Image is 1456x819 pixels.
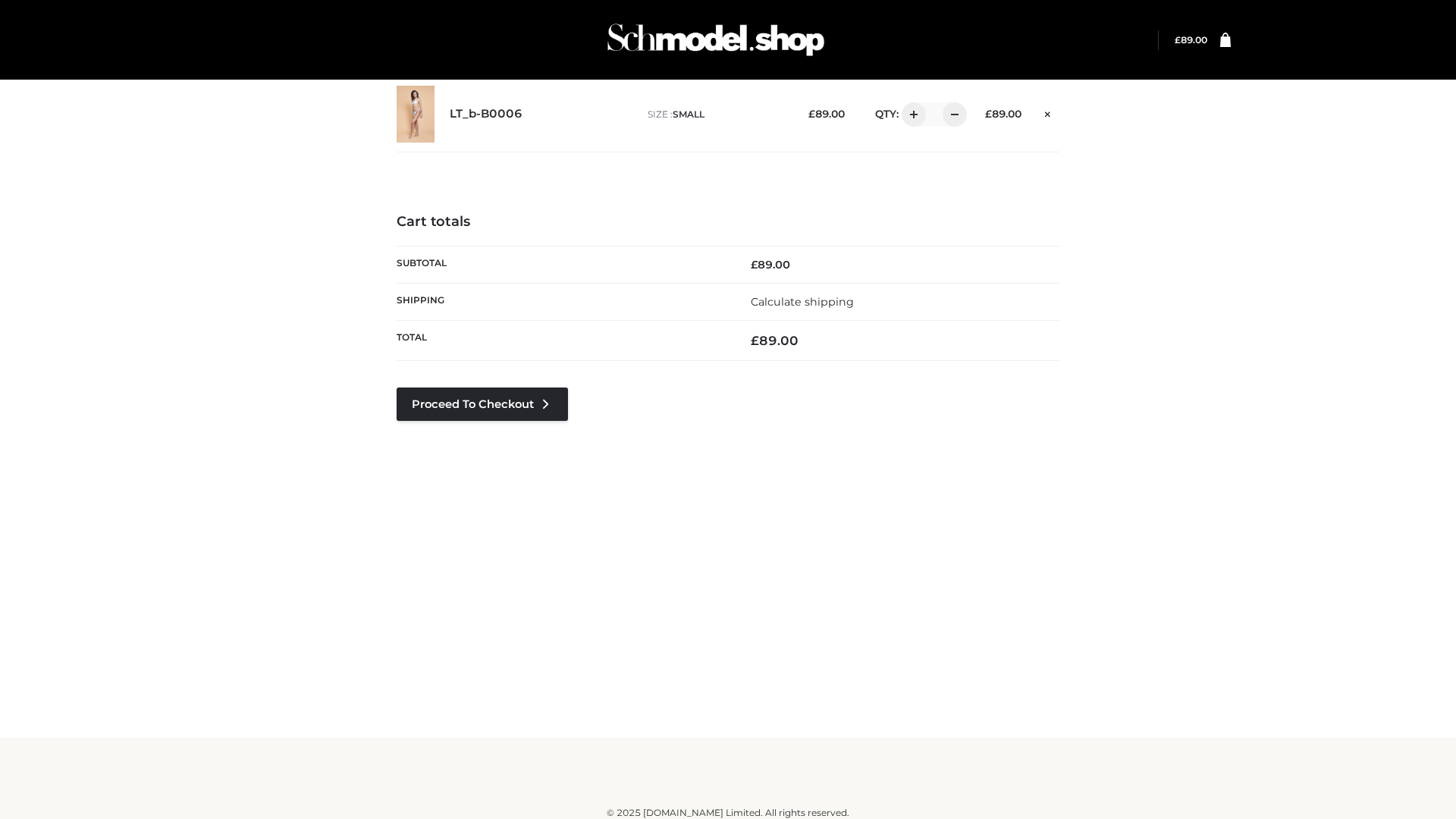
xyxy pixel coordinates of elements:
th: Total [397,321,728,361]
span: £ [808,108,815,120]
bdi: 89.00 [808,108,845,120]
bdi: 89.00 [751,333,799,348]
span: SMALL [673,108,704,120]
a: Calculate shipping [751,295,854,309]
a: £89.00 [1175,34,1207,45]
div: QTY: [860,102,962,127]
img: Schmodel Admin 964 [602,10,830,70]
th: Shipping [397,283,728,320]
bdi: 89.00 [751,258,790,271]
a: Proceed to Checkout [397,388,568,421]
span: £ [1175,34,1181,45]
bdi: 89.00 [985,108,1021,120]
p: size : [648,108,785,121]
bdi: 89.00 [1175,34,1207,45]
th: Subtotal [397,246,728,283]
span: £ [751,258,758,271]
span: £ [985,108,992,120]
h4: Cart totals [397,214,1059,231]
a: LT_b-B0006 [450,107,522,121]
span: £ [751,333,759,348]
a: Remove this item [1037,102,1059,122]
